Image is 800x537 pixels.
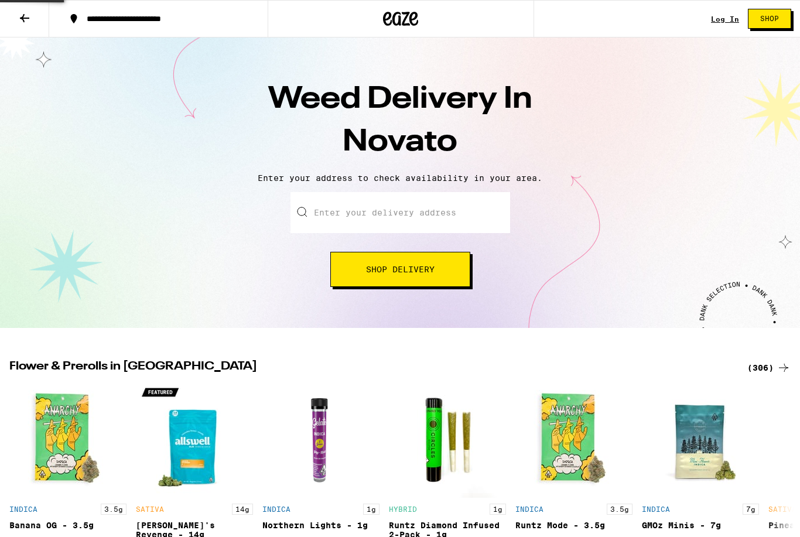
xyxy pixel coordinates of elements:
span: Hi. Need any help? [7,8,84,18]
img: Anarchy - Banana OG - 3.5g [9,381,127,498]
div: GMOz Minis - 7g [642,521,759,530]
p: Enter your address to check availability in your area. [12,173,788,183]
img: Anarchy - Runtz Mode - 3.5g [515,381,633,498]
button: Shop [748,9,791,29]
span: Novato [343,127,457,158]
p: SATIVA [768,505,796,513]
p: SATIVA [136,505,164,513]
a: Log In [711,15,739,23]
button: Shop Delivery [330,252,470,287]
div: Runtz Mode - 3.5g [515,521,633,530]
p: HYBRID [389,505,417,513]
div: Northern Lights - 1g [262,521,380,530]
p: 1g [363,504,380,515]
div: Banana OG - 3.5g [9,521,127,530]
img: Gelato - Northern Lights - 1g [262,381,380,498]
input: Enter your delivery address [290,192,510,233]
p: 3.5g [607,504,633,515]
h1: Weed Delivery In [195,78,605,164]
span: Shop Delivery [366,265,435,273]
p: 1g [490,504,506,515]
span: Shop [760,15,779,22]
img: Circles Eclipse - Runtz Diamond Infused 2-Pack - 1g [389,381,506,498]
p: INDICA [9,505,37,513]
p: INDICA [642,505,670,513]
p: INDICA [262,505,290,513]
p: 7g [743,504,759,515]
p: 3.5g [101,504,127,515]
a: (306) [747,361,791,375]
p: 14g [232,504,253,515]
h2: Flower & Prerolls in [GEOGRAPHIC_DATA] [9,361,733,375]
img: Humboldt Farms - GMOz Minis - 7g [642,381,759,498]
img: Allswell - Jack's Revenge - 14g [136,381,253,498]
p: INDICA [515,505,543,513]
a: Shop [739,9,800,29]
